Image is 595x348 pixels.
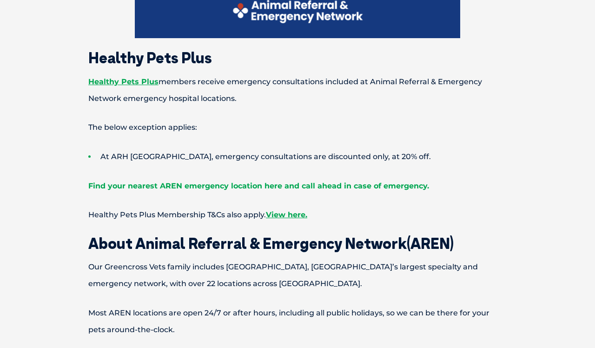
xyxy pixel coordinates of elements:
[88,181,429,190] a: Find your nearest AREN emergency location here and call ahead in case of emergency.
[88,148,539,165] li: At ARH [GEOGRAPHIC_DATA], emergency consultations are discounted only, at 20% off.
[88,308,489,334] span: Most AREN locations are open 24/7 or after hours, including all public holidays, so we can be the...
[407,234,454,253] span: (AREN)
[56,119,539,136] p: The below exception applies:
[56,50,539,65] h2: Healthy Pets Plus
[56,74,539,107] p: members receive emergency consultations included at Animal Referral & Emergency Network emergency...
[88,262,478,288] span: Our Greencross Vets family includes [GEOGRAPHIC_DATA], [GEOGRAPHIC_DATA]’s largest specialty and ...
[266,210,307,219] a: View here.
[56,207,539,223] p: Healthy Pets Plus Membership T&Cs also apply.
[88,234,407,253] span: About Animal Referral & Emergency Network
[88,77,159,86] a: Healthy Pets Plus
